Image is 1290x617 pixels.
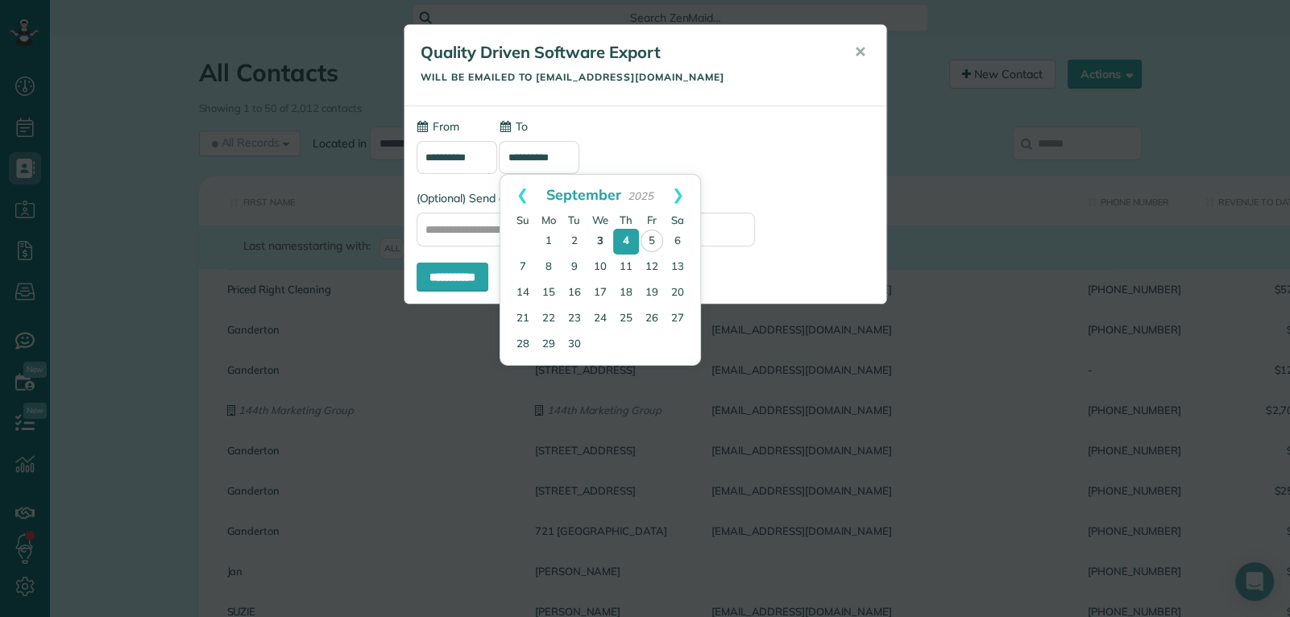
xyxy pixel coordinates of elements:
a: 20 [665,280,691,306]
span: Tuesday [568,213,580,226]
a: 13 [665,255,691,280]
a: 7 [510,255,536,280]
a: 25 [613,306,639,332]
a: 9 [562,255,587,280]
a: 5 [641,230,663,252]
a: 17 [587,280,613,306]
span: Monday [541,213,556,226]
span: September [546,185,621,203]
a: 30 [562,332,587,358]
label: From [417,118,459,135]
a: 22 [536,306,562,332]
span: ✕ [854,43,866,61]
a: 16 [562,280,587,306]
a: 24 [587,306,613,332]
a: 8 [536,255,562,280]
h5: Will be emailed to [EMAIL_ADDRESS][DOMAIN_NAME] [421,72,832,82]
a: 23 [562,306,587,332]
a: 1 [536,229,562,255]
a: 10 [587,255,613,280]
a: 21 [510,306,536,332]
label: To [499,118,527,135]
span: 2025 [628,189,653,202]
a: 12 [639,255,665,280]
h5: Quality Driven Software Export [421,41,832,64]
a: 3 [587,229,613,255]
a: 6 [665,229,691,255]
a: 28 [510,332,536,358]
a: Prev [500,175,545,215]
a: 19 [639,280,665,306]
a: 2 [562,229,587,255]
label: (Optional) Send a copy of this email to: [417,190,874,206]
a: 14 [510,280,536,306]
a: 11 [613,255,639,280]
span: Sunday [516,213,529,226]
span: Thursday [620,213,633,226]
span: Wednesday [592,213,608,226]
span: Friday [647,213,657,226]
span: Saturday [671,213,684,226]
a: 18 [613,280,639,306]
a: 15 [536,280,562,306]
a: 26 [639,306,665,332]
a: 29 [536,332,562,358]
a: 4 [613,229,639,255]
a: 27 [665,306,691,332]
a: Next [656,175,700,215]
